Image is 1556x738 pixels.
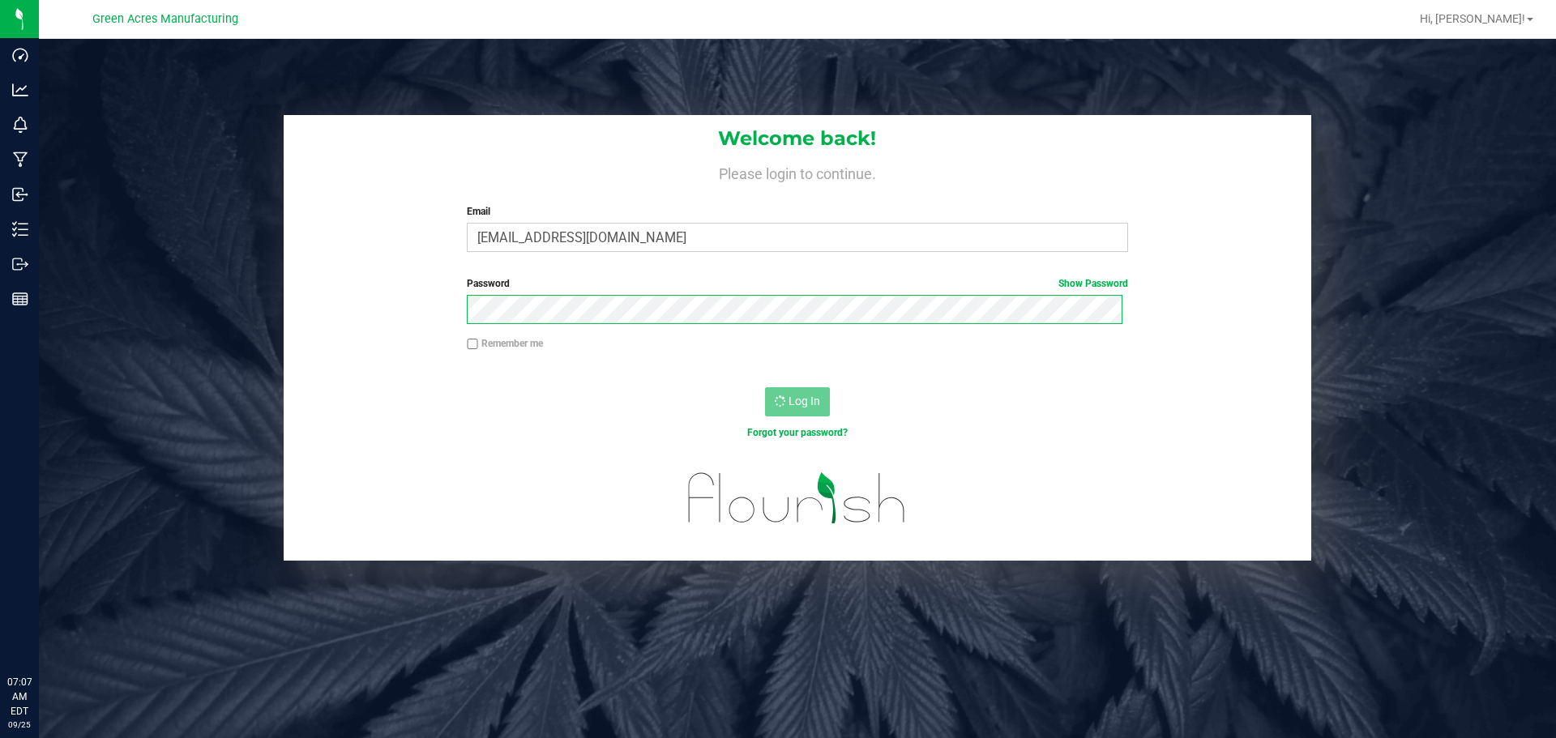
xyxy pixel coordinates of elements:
[12,291,28,307] inline-svg: Reports
[467,336,543,351] label: Remember me
[467,204,1127,219] label: Email
[669,457,925,540] img: flourish_logo.svg
[7,675,32,719] p: 07:07 AM EDT
[467,278,510,289] span: Password
[12,151,28,168] inline-svg: Manufacturing
[92,12,238,26] span: Green Acres Manufacturing
[12,117,28,133] inline-svg: Monitoring
[467,339,478,350] input: Remember me
[789,395,820,407] span: Log In
[284,128,1311,149] h1: Welcome back!
[12,256,28,272] inline-svg: Outbound
[12,221,28,237] inline-svg: Inventory
[12,186,28,203] inline-svg: Inbound
[284,162,1311,181] h4: Please login to continue.
[7,719,32,731] p: 09/25
[12,47,28,63] inline-svg: Dashboard
[1420,12,1525,25] span: Hi, [PERSON_NAME]!
[747,427,848,438] a: Forgot your password?
[765,387,830,416] button: Log In
[12,82,28,98] inline-svg: Analytics
[1058,278,1128,289] a: Show Password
